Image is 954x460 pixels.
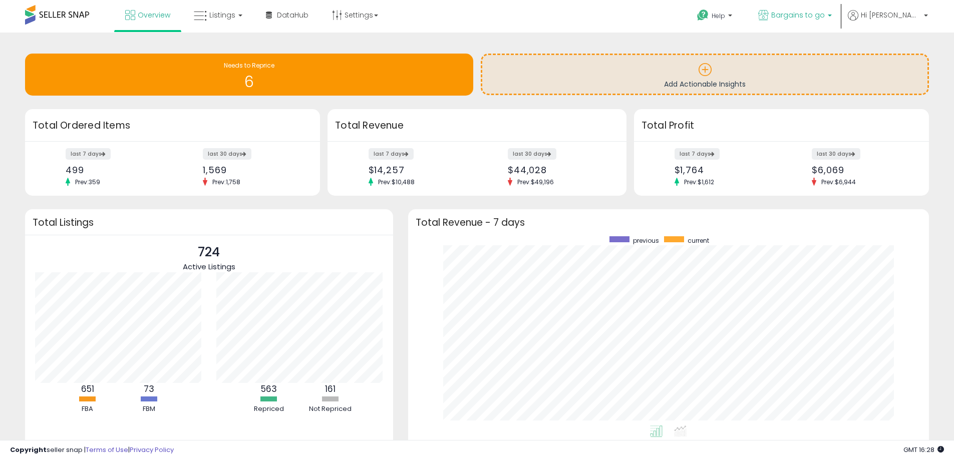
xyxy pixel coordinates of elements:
[138,10,170,20] span: Overview
[203,148,251,160] label: last 30 days
[183,243,235,262] p: 724
[130,445,174,454] a: Privacy Policy
[10,445,174,455] div: seller snap | |
[508,165,609,175] div: $44,028
[664,79,746,89] span: Add Actionable Insights
[86,445,128,454] a: Terms of Use
[903,445,944,454] span: 2025-10-10 16:28 GMT
[30,74,468,90] h1: 6
[239,404,299,414] div: Repriced
[816,178,861,186] span: Prev: $6,944
[512,178,559,186] span: Prev: $49,196
[70,178,105,186] span: Prev: 359
[209,10,235,20] span: Listings
[642,119,921,133] h3: Total Profit
[277,10,308,20] span: DataHub
[508,148,556,160] label: last 30 days
[58,404,118,414] div: FBA
[66,148,111,160] label: last 7 days
[771,10,825,20] span: Bargains to go
[207,178,245,186] span: Prev: 1,758
[712,12,725,20] span: Help
[679,178,719,186] span: Prev: $1,612
[66,165,165,175] div: 499
[689,2,742,33] a: Help
[633,236,659,245] span: previous
[203,165,302,175] div: 1,569
[33,119,312,133] h3: Total Ordered Items
[33,219,386,226] h3: Total Listings
[369,148,414,160] label: last 7 days
[335,119,619,133] h3: Total Revenue
[261,383,277,395] b: 563
[675,165,774,175] div: $1,764
[183,261,235,272] span: Active Listings
[369,165,470,175] div: $14,257
[812,165,911,175] div: $6,069
[688,236,709,245] span: current
[144,383,154,395] b: 73
[81,383,94,395] b: 651
[373,178,420,186] span: Prev: $10,488
[300,404,361,414] div: Not Repriced
[119,404,179,414] div: FBM
[675,148,720,160] label: last 7 days
[812,148,860,160] label: last 30 days
[25,54,473,96] a: Needs to Reprice 6
[416,219,921,226] h3: Total Revenue - 7 days
[848,10,928,33] a: Hi [PERSON_NAME]
[482,55,927,94] a: Add Actionable Insights
[224,61,274,70] span: Needs to Reprice
[325,383,336,395] b: 161
[10,445,47,454] strong: Copyright
[861,10,921,20] span: Hi [PERSON_NAME]
[697,9,709,22] i: Get Help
